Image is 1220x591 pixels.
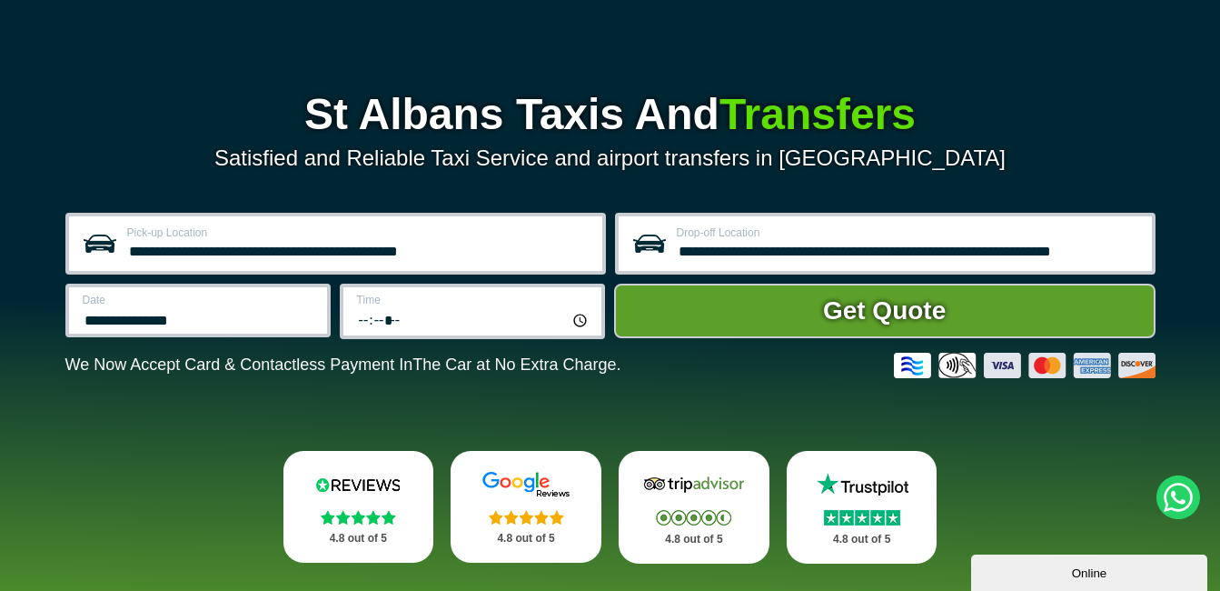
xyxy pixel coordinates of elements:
span: Transfers [719,90,916,138]
p: 4.8 out of 5 [303,527,414,550]
h1: St Albans Taxis And [65,93,1156,136]
a: Tripadvisor Stars 4.8 out of 5 [619,451,769,564]
p: We Now Accept Card & Contactless Payment In [65,356,621,375]
p: Satisfied and Reliable Taxi Service and airport transfers in [GEOGRAPHIC_DATA] [65,145,1156,171]
label: Date [83,295,316,306]
a: Reviews.io Stars 4.8 out of 5 [283,451,434,563]
img: Reviews.io [303,471,412,498]
img: Stars [656,510,731,526]
img: Stars [489,510,564,525]
p: 4.8 out of 5 [807,528,917,551]
span: The Car at No Extra Charge. [412,356,620,374]
img: Stars [321,510,396,525]
button: Get Quote [614,284,1156,338]
a: Trustpilot Stars 4.8 out of 5 [787,451,937,564]
iframe: chat widget [971,551,1211,591]
a: Google Stars 4.8 out of 5 [451,451,601,563]
img: Trustpilot [808,471,917,498]
img: Credit And Debit Cards [894,353,1156,378]
label: Pick-up Location [127,227,591,238]
img: Tripadvisor [640,471,749,498]
p: 4.8 out of 5 [639,528,749,551]
label: Drop-off Location [677,227,1141,238]
img: Google [471,471,580,498]
p: 4.8 out of 5 [471,527,581,550]
img: Stars [824,510,900,526]
label: Time [357,295,590,306]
